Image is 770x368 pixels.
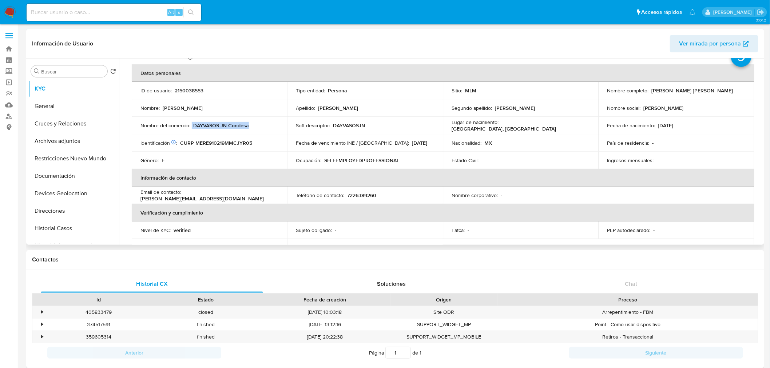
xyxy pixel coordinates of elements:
[152,331,259,343] div: finished
[670,35,758,52] button: Ver mirada por persona
[569,347,743,359] button: Siguiente
[168,9,174,16] span: Alt
[28,167,119,185] button: Documentación
[140,195,264,202] p: [PERSON_NAME][EMAIL_ADDRESS][DOMAIN_NAME]
[452,157,479,164] p: Estado Civil :
[607,140,650,146] p: País de residencia :
[358,244,360,251] p: -
[296,140,409,146] p: Fecha de vencimiento INE / [GEOGRAPHIC_DATA] :
[452,105,492,111] p: Segundo apellido :
[136,280,168,288] span: Historial CX
[163,105,203,111] p: [PERSON_NAME]
[296,244,356,251] p: Tipo de Confirmación PEP :
[140,105,160,111] p: Nombre :
[180,140,252,146] p: CURP MERE910219MMCJYR05
[45,331,152,343] div: 359605314
[50,296,147,303] div: Id
[390,331,497,343] div: SUPPORT_WIDGET_MP_MOBILE
[396,296,492,303] div: Origen
[132,53,186,60] p: Actualizado hace 11 días
[34,68,40,74] button: Buscar
[625,280,638,288] span: Chat
[296,227,332,233] p: Sujeto obligado :
[28,202,119,220] button: Direcciones
[607,157,654,164] p: Ingresos mensuales :
[657,157,658,164] p: -
[412,140,428,146] p: [DATE]
[652,87,733,94] p: [PERSON_NAME] [PERSON_NAME]
[259,306,390,318] div: [DATE] 10:03:18
[186,244,192,251] p: No
[644,105,684,111] p: [PERSON_NAME]
[501,192,502,199] p: -
[690,9,696,15] a: Notificaciones
[452,87,462,94] p: Sitio :
[468,227,469,233] p: -
[348,192,377,199] p: 7226389260
[152,306,259,318] div: closed
[47,347,221,359] button: Anterior
[140,122,190,129] p: Nombre del comercio :
[296,192,345,199] p: Teléfono de contacto :
[607,122,655,129] p: Fecha de nacimiento :
[484,140,492,146] p: MX
[390,306,497,318] div: Site ODR
[41,321,43,328] div: •
[140,244,183,251] p: PEP confirmado :
[497,331,758,343] div: Retiros - Transaccional
[679,35,741,52] span: Ver mirada por persona
[452,227,465,233] p: Fatca :
[318,105,358,111] p: [PERSON_NAME]
[174,227,191,233] p: verified
[325,157,400,164] p: SELFEMPLOYEDPROFESSIONAL
[377,280,406,288] span: Soluciones
[328,87,348,94] p: Persona
[41,309,43,316] div: •
[658,122,674,129] p: [DATE]
[503,296,753,303] div: Proceso
[296,105,315,111] p: Apellido :
[41,68,104,75] input: Buscar
[369,347,421,359] span: Página de
[28,97,119,115] button: General
[452,140,481,146] p: Nacionalidad :
[140,157,159,164] p: Género :
[162,157,164,164] p: F
[140,189,181,195] p: Email de contacto :
[296,87,325,94] p: Tipo entidad :
[41,333,43,340] div: •
[28,115,119,132] button: Cruces y Relaciones
[32,40,93,47] h1: Información de Usuario
[481,157,483,164] p: -
[28,150,119,167] button: Restricciones Nuevo Mundo
[175,87,203,94] p: 2150038553
[140,87,172,94] p: ID de usuario :
[607,105,641,111] p: Nombre social :
[652,140,654,146] p: -
[110,68,116,76] button: Volver al orden por defecto
[32,256,758,263] h1: Contactos
[452,192,498,199] p: Nombre corporativo :
[654,227,655,233] p: -
[132,204,754,221] th: Verificación y cumplimiento
[420,349,421,356] span: 1
[607,87,649,94] p: Nombre completo :
[296,122,330,129] p: Soft descriptor :
[264,296,385,303] div: Fecha de creación
[28,185,119,202] button: Devices Geolocation
[642,8,682,16] span: Accesos rápidos
[28,80,119,97] button: KYC
[132,169,754,187] th: Información de contacto
[27,8,201,17] input: Buscar usuario o caso...
[178,9,180,16] span: s
[45,306,152,318] div: 405833479
[152,319,259,331] div: finished
[28,237,119,255] button: Historial de conversaciones
[259,331,390,343] div: [DATE] 20:22:38
[183,7,198,17] button: search-icon
[713,9,754,16] p: fernando.ftapiamartinez@mercadolibre.com.mx
[607,227,651,233] p: PEP autodeclarado :
[45,319,152,331] div: 374517591
[157,296,254,303] div: Estado
[465,87,476,94] p: MLM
